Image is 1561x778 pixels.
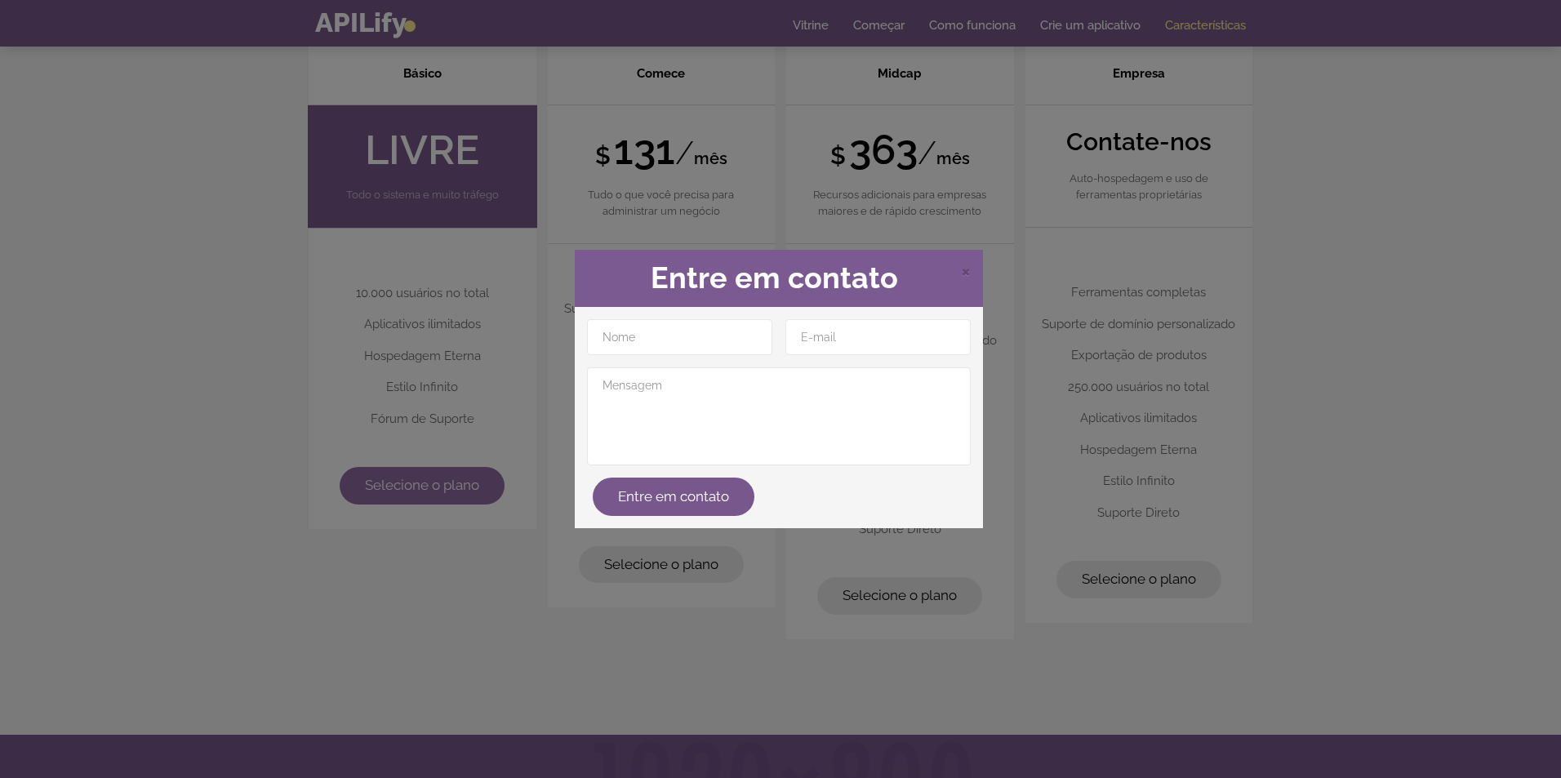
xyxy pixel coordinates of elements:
[785,319,971,355] input: E-mail
[961,258,971,282] font: ×
[651,260,898,295] font: Entre em contato
[618,488,729,505] font: Entre em contato
[961,260,971,281] span: Fechar
[593,478,754,516] button: Entre em contato
[587,319,772,355] input: Nome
